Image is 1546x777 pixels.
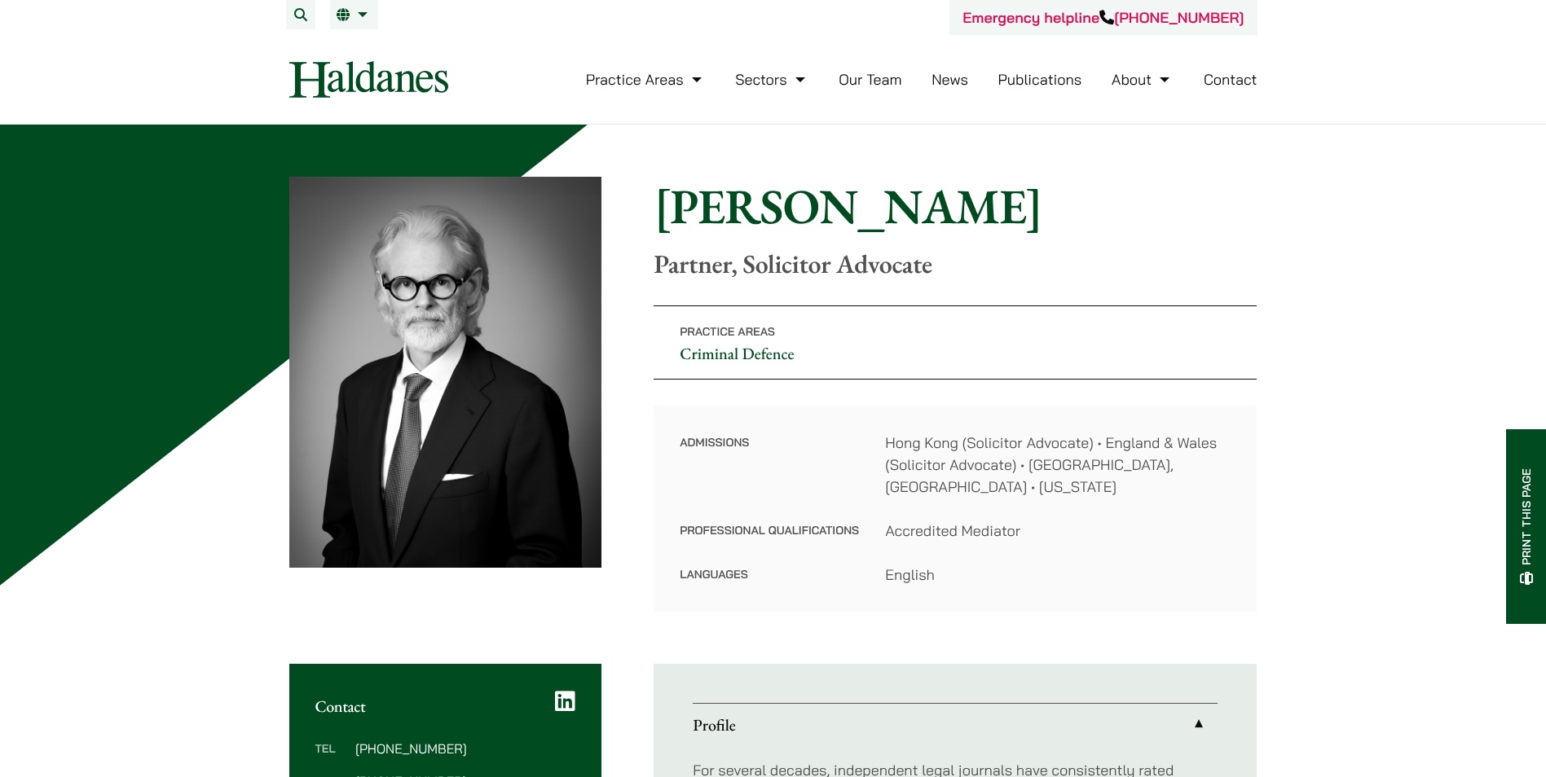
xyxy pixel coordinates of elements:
[337,8,372,21] a: EN
[586,70,706,89] a: Practice Areas
[962,8,1244,27] a: Emergency helpline[PHONE_NUMBER]
[885,432,1231,498] dd: Hong Kong (Solicitor Advocate) • England & Wales (Solicitor Advocate) • [GEOGRAPHIC_DATA], [GEOGR...
[885,520,1231,542] dd: Accredited Mediator
[998,70,1082,89] a: Publications
[1112,70,1174,89] a: About
[680,343,794,364] a: Criminal Defence
[885,564,1231,586] dd: English
[680,432,859,520] dt: Admissions
[289,61,448,98] img: Logo of Haldanes
[680,520,859,564] dt: Professional Qualifications
[839,70,901,89] a: Our Team
[932,70,968,89] a: News
[654,177,1257,235] h1: [PERSON_NAME]
[1204,70,1258,89] a: Contact
[315,742,349,775] dt: Tel
[680,564,859,586] dt: Languages
[680,324,775,339] span: Practice Areas
[654,248,1257,279] p: Partner, Solicitor Advocate
[355,742,575,755] dd: [PHONE_NUMBER]
[735,70,808,89] a: Sectors
[315,696,576,716] h2: Contact
[693,704,1218,746] a: Profile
